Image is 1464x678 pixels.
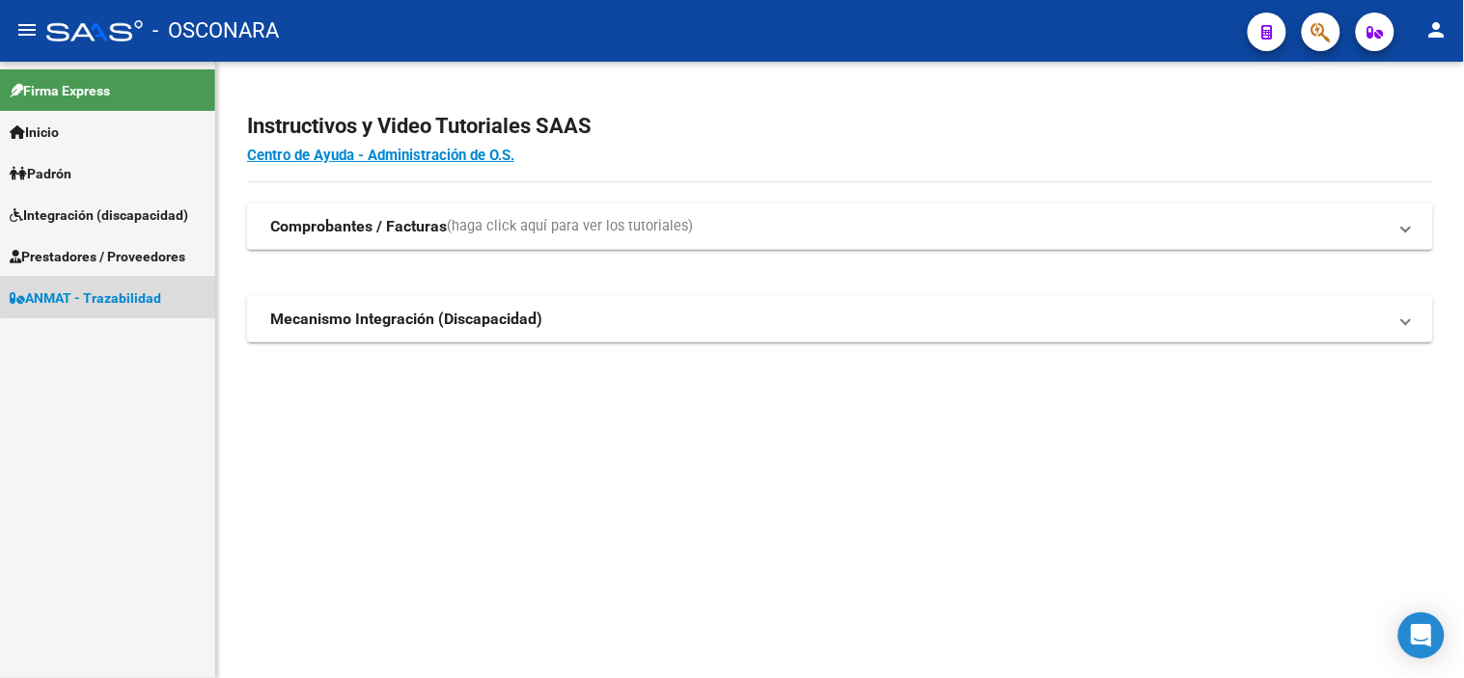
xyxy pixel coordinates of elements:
[152,10,279,52] span: - OSCONARA
[247,108,1433,145] h2: Instructivos y Video Tutoriales SAAS
[247,203,1433,250] mat-expansion-panel-header: Comprobantes / Facturas(haga click aquí para ver los tutoriales)
[247,296,1433,342] mat-expansion-panel-header: Mecanismo Integración (Discapacidad)
[270,216,447,237] strong: Comprobantes / Facturas
[10,246,185,267] span: Prestadores / Proveedores
[10,287,161,309] span: ANMAT - Trazabilidad
[1425,18,1449,41] mat-icon: person
[10,122,59,143] span: Inicio
[15,18,39,41] mat-icon: menu
[10,80,110,101] span: Firma Express
[270,309,542,330] strong: Mecanismo Integración (Discapacidad)
[10,204,188,226] span: Integración (discapacidad)
[247,147,514,164] a: Centro de Ayuda - Administración de O.S.
[10,163,71,184] span: Padrón
[447,216,693,237] span: (haga click aquí para ver los tutoriales)
[1398,612,1445,659] div: Open Intercom Messenger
